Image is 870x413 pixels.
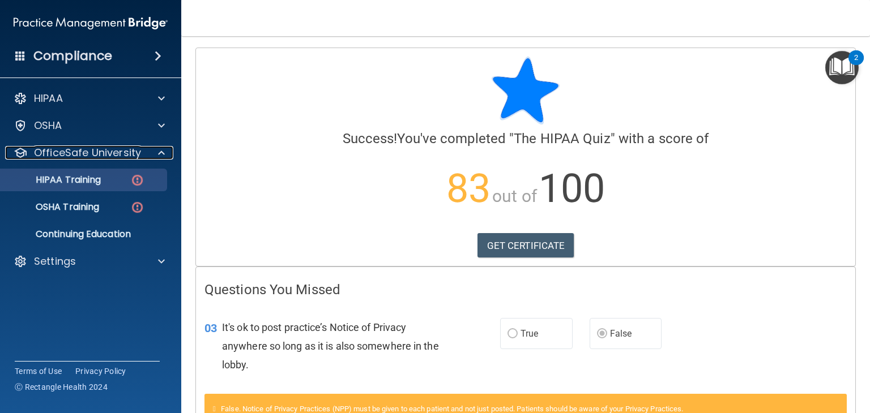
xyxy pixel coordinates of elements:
p: Continuing Education [7,229,162,240]
a: GET CERTIFICATE [477,233,574,258]
p: OSHA [34,119,62,132]
span: The HIPAA Quiz [514,131,610,147]
span: 03 [204,321,217,335]
span: False. Notice of Privacy Practices (NPP) must be given to each patient and not just posted. Patie... [221,405,683,413]
a: Terms of Use [15,365,62,377]
h4: Questions You Missed [204,282,847,297]
span: False [610,328,632,339]
h4: You've completed " " with a score of [204,131,847,146]
p: HIPAA Training [7,174,101,186]
span: 83 [446,165,491,212]
h4: Compliance [33,48,112,64]
input: False [597,330,607,338]
img: PMB logo [14,12,168,35]
a: HIPAA [14,92,165,105]
span: True [521,328,538,339]
span: It's ok to post practice’s Notice of Privacy anywhere so long as it is also somewhere in the lobby. [222,321,439,371]
a: Settings [14,255,165,268]
a: Privacy Policy [75,365,126,377]
div: 2 [854,58,858,72]
p: OSHA Training [7,201,99,213]
span: 100 [539,165,605,212]
span: out of [492,186,537,206]
p: Settings [34,255,76,268]
p: HIPAA [34,92,63,105]
a: OfficeSafe University [14,146,165,160]
span: Ⓒ Rectangle Health 2024 [15,381,108,393]
button: Open Resource Center, 2 new notifications [825,51,859,84]
input: True [507,330,518,338]
img: danger-circle.6113f641.png [130,200,144,214]
img: danger-circle.6113f641.png [130,173,144,187]
p: OfficeSafe University [34,146,141,160]
a: OSHA [14,119,165,132]
span: Success! [343,131,398,147]
img: blue-star-rounded.9d042014.png [492,57,560,124]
